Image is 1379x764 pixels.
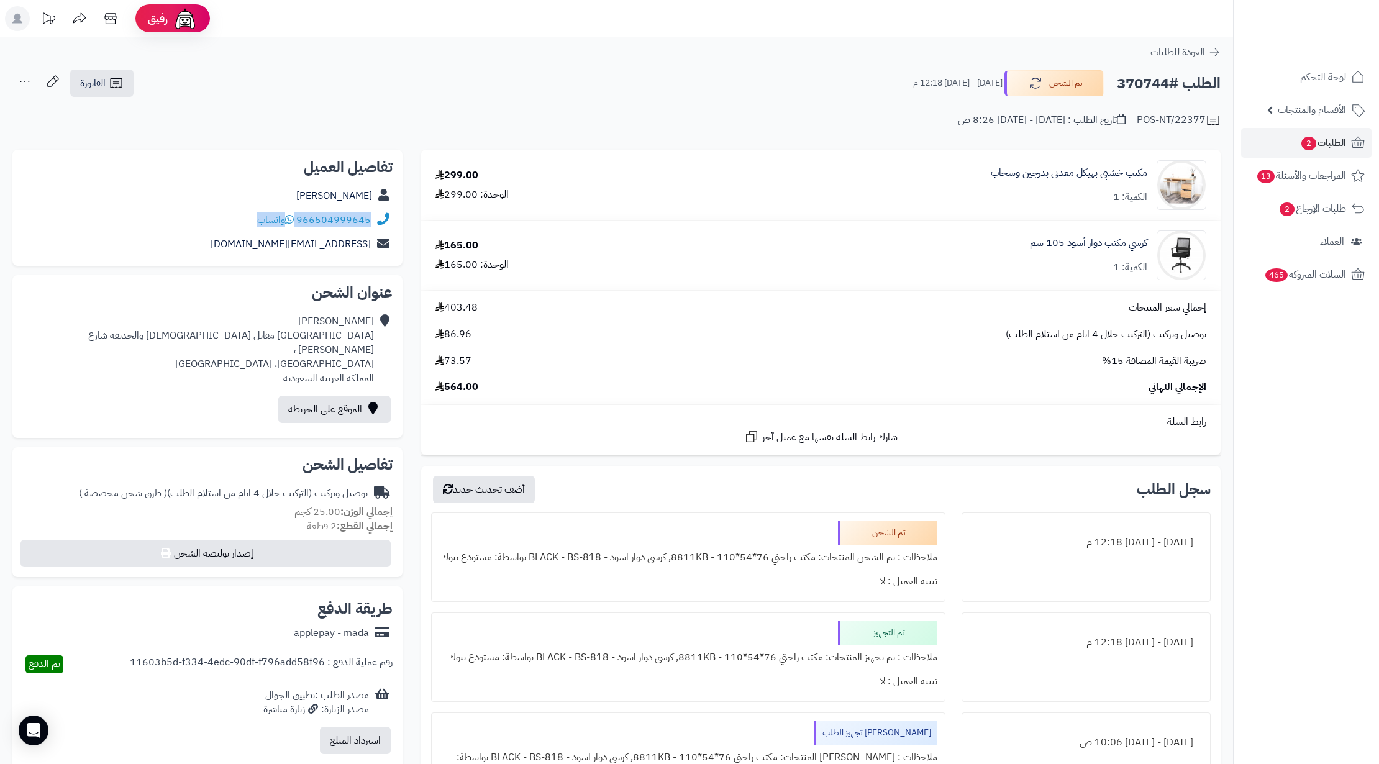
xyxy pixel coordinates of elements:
div: [PERSON_NAME] [GEOGRAPHIC_DATA] مقابل [DEMOGRAPHIC_DATA] والحديقة شارع [PERSON_NAME] ، [GEOGRAPHI... [22,314,374,385]
span: المراجعات والأسئلة [1256,167,1346,184]
div: تنبيه العميل : لا [439,570,937,594]
a: المراجعات والأسئلة13 [1241,161,1372,191]
span: لوحة التحكم [1300,68,1346,86]
div: [DATE] - [DATE] 12:18 م [970,530,1203,555]
a: مكتب خشبي بهيكل معدني بدرجين وسحاب [991,166,1147,180]
a: كرسي مكتب دوار أسود 105 سم [1030,236,1147,250]
span: تم الدفع [29,657,60,671]
div: مصدر الزيارة: زيارة مباشرة [263,703,369,717]
button: أضف تحديث جديد [433,476,535,503]
span: 13 [1257,170,1275,183]
a: الفاتورة [70,70,134,97]
div: ملاحظات : تم تجهيز المنتجات: مكتب راحتي 76*54*110 - 8811KB, كرسي دوار اسود - BLACK - BS-818 بواسط... [439,645,937,670]
span: السلات المتروكة [1264,266,1346,283]
div: تم التجهيز [838,621,937,645]
div: رقم عملية الدفع : 11603b5d-f334-4edc-90df-f796add58f96 [130,655,393,673]
h3: سجل الطلب [1137,482,1211,497]
div: Open Intercom Messenger [19,716,48,745]
span: 465 [1265,268,1288,282]
a: الموقع على الخريطة [278,396,391,423]
small: 25.00 كجم [294,504,393,519]
img: 1728834148-110102090195-90x90.jpg [1157,230,1206,280]
span: الإجمالي النهائي [1149,380,1206,394]
div: رابط السلة [426,415,1216,429]
a: الطلبات2 [1241,128,1372,158]
div: مصدر الطلب :تطبيق الجوال [263,688,369,717]
span: 86.96 [435,327,471,342]
a: لوحة التحكم [1241,62,1372,92]
button: استرداد المبلغ [320,727,391,754]
span: 403.48 [435,301,478,315]
a: العودة للطلبات [1150,45,1221,60]
a: 966504999645 [296,212,371,227]
div: تنبيه العميل : لا [439,670,937,694]
img: logo-2.png [1295,33,1367,59]
span: شارك رابط السلة نفسها مع عميل آخر [762,430,898,445]
span: ضريبة القيمة المضافة 15% [1102,354,1206,368]
small: 2 قطعة [307,519,393,534]
h2: تفاصيل العميل [22,160,393,175]
div: 165.00 [435,239,478,253]
div: توصيل وتركيب (التركيب خلال 4 ايام من استلام الطلب) [79,486,368,501]
span: الطلبات [1300,134,1346,152]
button: تم الشحن [1004,70,1104,96]
span: العودة للطلبات [1150,45,1205,60]
span: الأقسام والمنتجات [1278,101,1346,119]
a: تحديثات المنصة [33,6,64,34]
div: 299.00 [435,168,478,183]
small: [DATE] - [DATE] 12:18 م [913,77,1003,89]
span: العملاء [1320,233,1344,250]
div: تم الشحن [838,521,937,545]
span: الفاتورة [80,76,106,91]
div: الكمية: 1 [1113,260,1147,275]
a: واتساب [257,212,294,227]
span: 73.57 [435,354,471,368]
div: POS-NT/22377 [1137,113,1221,128]
a: [EMAIL_ADDRESS][DOMAIN_NAME] [211,237,371,252]
div: ملاحظات : تم الشحن المنتجات: مكتب راحتي 76*54*110 - 8811KB, كرسي دوار اسود - BLACK - BS-818 بواسط... [439,545,937,570]
div: [PERSON_NAME] تجهيز الطلب [814,721,937,745]
h2: تفاصيل الشحن [22,457,393,472]
span: توصيل وتركيب (التركيب خلال 4 ايام من استلام الطلب) [1006,327,1206,342]
div: [DATE] - [DATE] 10:06 ص [970,730,1203,755]
h2: طريقة الدفع [317,601,393,616]
div: الوحدة: 299.00 [435,188,509,202]
div: تاريخ الطلب : [DATE] - [DATE] 8:26 ص [958,113,1126,127]
div: الكمية: 1 [1113,190,1147,204]
h2: الطلب #370744 [1117,71,1221,96]
div: الوحدة: 165.00 [435,258,509,272]
span: إجمالي سعر المنتجات [1129,301,1206,315]
span: رفيق [148,11,168,26]
img: f91c262f42a65e16c79f23a8aefce7ba8fc168b14e9e9377fcf66fab91f4d7a76a2c95a5b82315d03723b6401f702fb98... [1157,160,1206,210]
button: إصدار بوليصة الشحن [20,540,391,567]
div: [DATE] - [DATE] 12:18 م [970,630,1203,655]
span: 564.00 [435,380,478,394]
span: طلبات الإرجاع [1278,200,1346,217]
strong: إجمالي القطع: [337,519,393,534]
div: applepay - mada [294,626,369,640]
a: طلبات الإرجاع2 [1241,194,1372,224]
span: ( طرق شحن مخصصة ) [79,486,167,501]
a: [PERSON_NAME] [296,188,372,203]
h2: عنوان الشحن [22,285,393,300]
span: 2 [1280,202,1295,216]
strong: إجمالي الوزن: [340,504,393,519]
a: السلات المتروكة465 [1241,260,1372,289]
span: 2 [1301,137,1316,150]
img: ai-face.png [173,6,198,31]
a: العملاء [1241,227,1372,257]
a: شارك رابط السلة نفسها مع عميل آخر [744,429,898,445]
